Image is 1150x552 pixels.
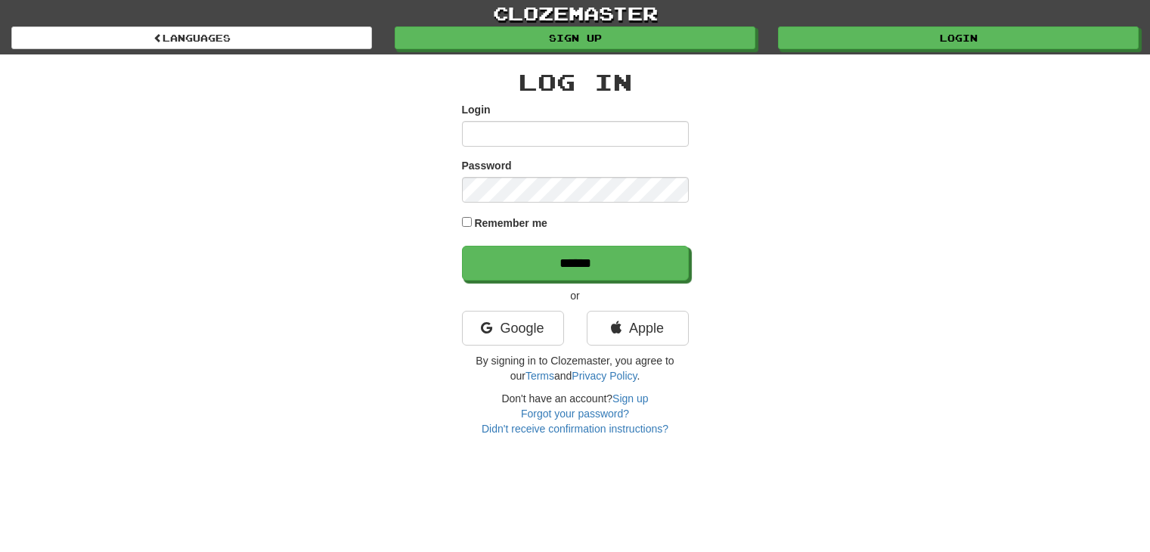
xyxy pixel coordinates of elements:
[395,26,755,49] a: Sign up
[462,102,491,117] label: Login
[462,158,512,173] label: Password
[462,353,689,383] p: By signing in to Clozemaster, you agree to our and .
[572,370,637,382] a: Privacy Policy
[778,26,1139,49] a: Login
[462,288,689,303] p: or
[587,311,689,346] a: Apple
[462,391,689,436] div: Don't have an account?
[11,26,372,49] a: Languages
[482,423,668,435] a: Didn't receive confirmation instructions?
[462,70,689,95] h2: Log In
[525,370,554,382] a: Terms
[612,392,648,405] a: Sign up
[462,311,564,346] a: Google
[474,216,547,231] label: Remember me
[521,408,629,420] a: Forgot your password?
